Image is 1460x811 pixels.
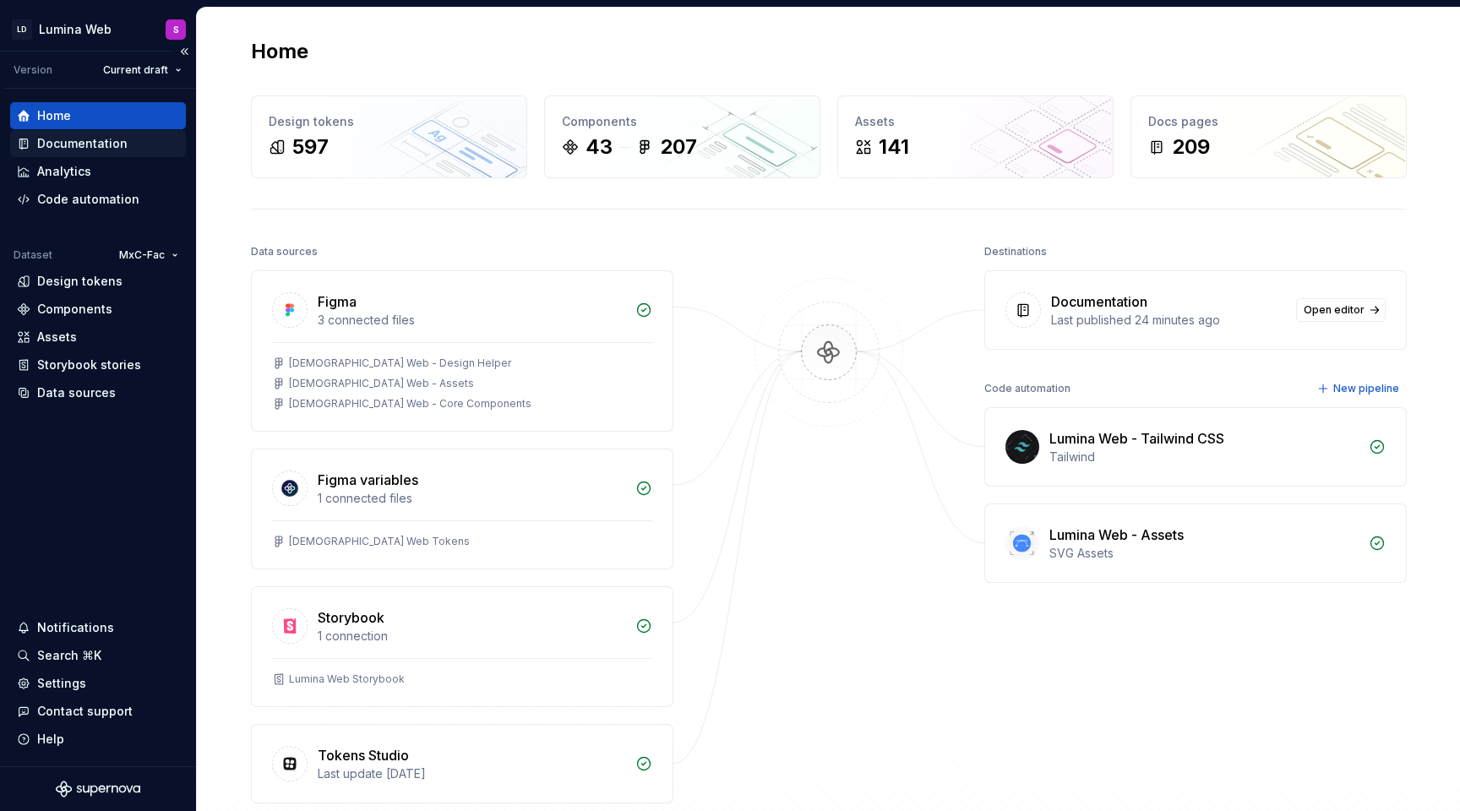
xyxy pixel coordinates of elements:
[103,63,168,77] span: Current draft
[1304,303,1365,317] span: Open editor
[318,745,409,765] div: Tokens Studio
[1312,377,1407,400] button: New pipeline
[318,312,625,329] div: 3 connected files
[112,243,186,267] button: MxC-Fac
[1172,133,1210,161] div: 209
[37,301,112,318] div: Components
[289,672,405,686] div: Lumina Web Storybook
[318,607,384,628] div: Storybook
[251,38,308,65] h2: Home
[289,397,531,411] div: [DEMOGRAPHIC_DATA] Web - Core Components
[318,470,418,490] div: Figma variables
[10,324,186,351] a: Assets
[172,40,196,63] button: Collapse sidebar
[37,647,101,664] div: Search ⌘K
[318,765,625,782] div: Last update [DATE]
[251,449,673,569] a: Figma variables1 connected files[DEMOGRAPHIC_DATA] Web Tokens
[544,95,820,178] a: Components43207
[37,703,133,720] div: Contact support
[1296,298,1386,322] a: Open editor
[562,113,803,130] div: Components
[1333,382,1399,395] span: New pipeline
[289,357,511,370] div: [DEMOGRAPHIC_DATA] Web - Design Helper
[3,11,193,47] button: LDLumina WebS
[10,642,186,669] button: Search ⌘K
[879,133,909,161] div: 141
[10,130,186,157] a: Documentation
[10,614,186,641] button: Notifications
[37,273,123,290] div: Design tokens
[289,377,474,390] div: [DEMOGRAPHIC_DATA] Web - Assets
[660,133,697,161] div: 207
[14,63,52,77] div: Version
[251,724,673,803] a: Tokens StudioLast update [DATE]
[1148,113,1389,130] div: Docs pages
[1049,525,1184,545] div: Lumina Web - Assets
[251,586,673,707] a: Storybook1 connectionLumina Web Storybook
[173,23,179,36] div: S
[37,675,86,692] div: Settings
[1051,291,1147,312] div: Documentation
[1051,312,1286,329] div: Last published 24 minutes ago
[37,329,77,346] div: Assets
[251,270,673,432] a: Figma3 connected files[DEMOGRAPHIC_DATA] Web - Design Helper[DEMOGRAPHIC_DATA] Web - Assets[DEMOG...
[269,113,509,130] div: Design tokens
[37,135,128,152] div: Documentation
[12,19,32,40] div: LD
[984,377,1070,400] div: Code automation
[586,133,613,161] div: 43
[251,240,318,264] div: Data sources
[10,670,186,697] a: Settings
[10,726,186,753] button: Help
[10,698,186,725] button: Contact support
[289,535,470,548] div: [DEMOGRAPHIC_DATA] Web Tokens
[292,133,329,161] div: 597
[1049,449,1359,465] div: Tailwind
[119,248,165,262] span: MxC-Fac
[37,619,114,636] div: Notifications
[10,186,186,213] a: Code automation
[37,191,139,208] div: Code automation
[1049,545,1359,562] div: SVG Assets
[56,781,140,797] svg: Supernova Logo
[10,296,186,323] a: Components
[251,95,527,178] a: Design tokens597
[37,731,64,748] div: Help
[95,58,189,82] button: Current draft
[37,357,141,373] div: Storybook stories
[318,628,625,645] div: 1 connection
[10,379,186,406] a: Data sources
[318,291,357,312] div: Figma
[37,384,116,401] div: Data sources
[837,95,1114,178] a: Assets141
[39,21,112,38] div: Lumina Web
[10,268,186,295] a: Design tokens
[10,158,186,185] a: Analytics
[10,102,186,129] a: Home
[37,107,71,124] div: Home
[1130,95,1407,178] a: Docs pages209
[1049,428,1224,449] div: Lumina Web - Tailwind CSS
[14,248,52,262] div: Dataset
[318,490,625,507] div: 1 connected files
[855,113,1096,130] div: Assets
[37,163,91,180] div: Analytics
[10,351,186,378] a: Storybook stories
[984,240,1047,264] div: Destinations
